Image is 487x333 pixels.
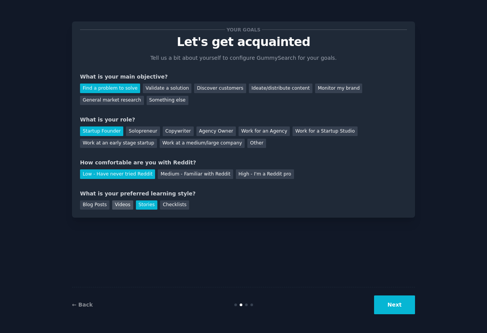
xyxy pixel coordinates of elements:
div: Work at a medium/large company [160,139,245,148]
a: ← Back [72,302,93,308]
div: Checklists [160,200,189,210]
div: General market research [80,96,144,105]
div: Agency Owner [196,126,236,136]
div: Other [247,139,266,148]
div: Ideate/distribute content [249,84,312,93]
span: Your goals [225,26,262,34]
div: High - I'm a Reddit pro [236,169,294,179]
div: Low - Have never tried Reddit [80,169,155,179]
div: Monitor my brand [315,84,362,93]
button: Next [374,295,415,314]
div: Find a problem to solve [80,84,140,93]
div: What is your preferred learning style? [80,190,407,198]
div: Work for an Agency [239,126,290,136]
div: Medium - Familiar with Reddit [158,169,233,179]
p: Let's get acquainted [80,35,407,49]
div: Work at an early stage startup [80,139,157,148]
p: Tell us a bit about yourself to configure GummySearch for your goals. [147,54,340,62]
div: Discover customers [194,84,246,93]
div: What is your role? [80,116,407,124]
div: How comfortable are you with Reddit? [80,159,407,167]
div: Stories [136,200,157,210]
div: Validate a solution [143,84,191,93]
div: Videos [112,200,133,210]
div: Startup Founder [80,126,123,136]
div: Something else [147,96,188,105]
div: Solopreneur [126,126,160,136]
div: What is your main objective? [80,73,407,81]
div: Copywriter [163,126,194,136]
div: Blog Posts [80,200,109,210]
div: Work for a Startup Studio [293,126,357,136]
